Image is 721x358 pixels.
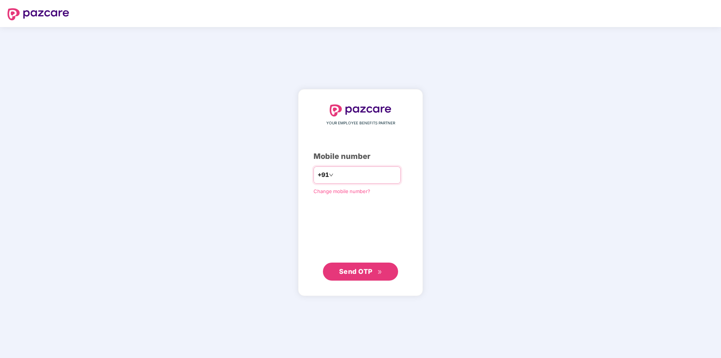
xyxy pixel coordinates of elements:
[318,170,329,180] span: +91
[314,188,370,194] a: Change mobile number?
[8,8,69,20] img: logo
[330,104,391,116] img: logo
[329,173,333,177] span: down
[326,120,395,126] span: YOUR EMPLOYEE BENEFITS PARTNER
[339,267,373,275] span: Send OTP
[314,151,407,162] div: Mobile number
[377,270,382,275] span: double-right
[323,263,398,281] button: Send OTPdouble-right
